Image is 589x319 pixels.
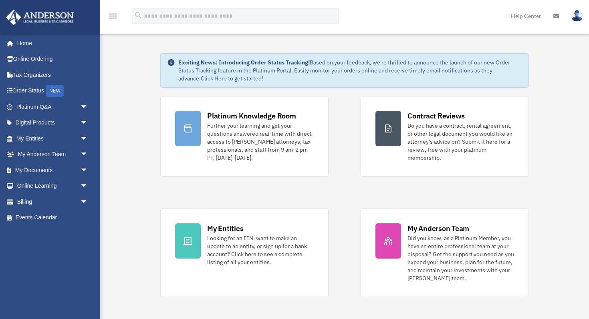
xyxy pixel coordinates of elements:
[178,59,310,66] strong: Exciting News: Introducing Order Status Tracking!
[6,51,100,67] a: Online Ordering
[80,99,96,115] span: arrow_drop_down
[6,130,100,146] a: My Entitiesarrow_drop_down
[6,194,100,210] a: Billingarrow_drop_down
[6,35,96,51] a: Home
[361,96,529,177] a: Contract Reviews Do you have a contract, rental agreement, or other legal document you would like...
[407,234,514,282] div: Did you know, as a Platinum Member, you have an entire professional team at your disposal? Get th...
[207,111,296,121] div: Platinum Knowledge Room
[6,83,100,99] a: Order StatusNEW
[160,209,329,297] a: My Entities Looking for an EIN, want to make an update to an entity, or sign up for a bank accoun...
[407,223,469,233] div: My Anderson Team
[6,146,100,163] a: My Anderson Teamarrow_drop_down
[207,122,314,162] div: Further your learning and get your questions answered real-time with direct access to [PERSON_NAM...
[571,10,583,22] img: User Pic
[46,85,64,97] div: NEW
[134,11,143,20] i: search
[80,130,96,147] span: arrow_drop_down
[207,234,314,266] div: Looking for an EIN, want to make an update to an entity, or sign up for a bank account? Click her...
[80,178,96,195] span: arrow_drop_down
[6,162,100,178] a: My Documentsarrow_drop_down
[80,194,96,210] span: arrow_drop_down
[407,122,514,162] div: Do you have a contract, rental agreement, or other legal document you would like an attorney's ad...
[6,99,100,115] a: Platinum Q&Aarrow_drop_down
[207,223,243,233] div: My Entities
[80,115,96,131] span: arrow_drop_down
[201,75,263,82] a: Click Here to get started!
[6,67,100,83] a: Tax Organizers
[6,210,100,226] a: Events Calendar
[407,111,465,121] div: Contract Reviews
[6,115,100,131] a: Digital Productsarrow_drop_down
[6,178,100,194] a: Online Learningarrow_drop_down
[160,96,329,177] a: Platinum Knowledge Room Further your learning and get your questions answered real-time with dire...
[108,14,118,21] a: menu
[4,10,76,25] img: Anderson Advisors Platinum Portal
[361,209,529,297] a: My Anderson Team Did you know, as a Platinum Member, you have an entire professional team at your...
[108,11,118,21] i: menu
[178,58,522,82] div: Based on your feedback, we're thrilled to announce the launch of our new Order Status Tracking fe...
[80,146,96,163] span: arrow_drop_down
[80,162,96,179] span: arrow_drop_down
